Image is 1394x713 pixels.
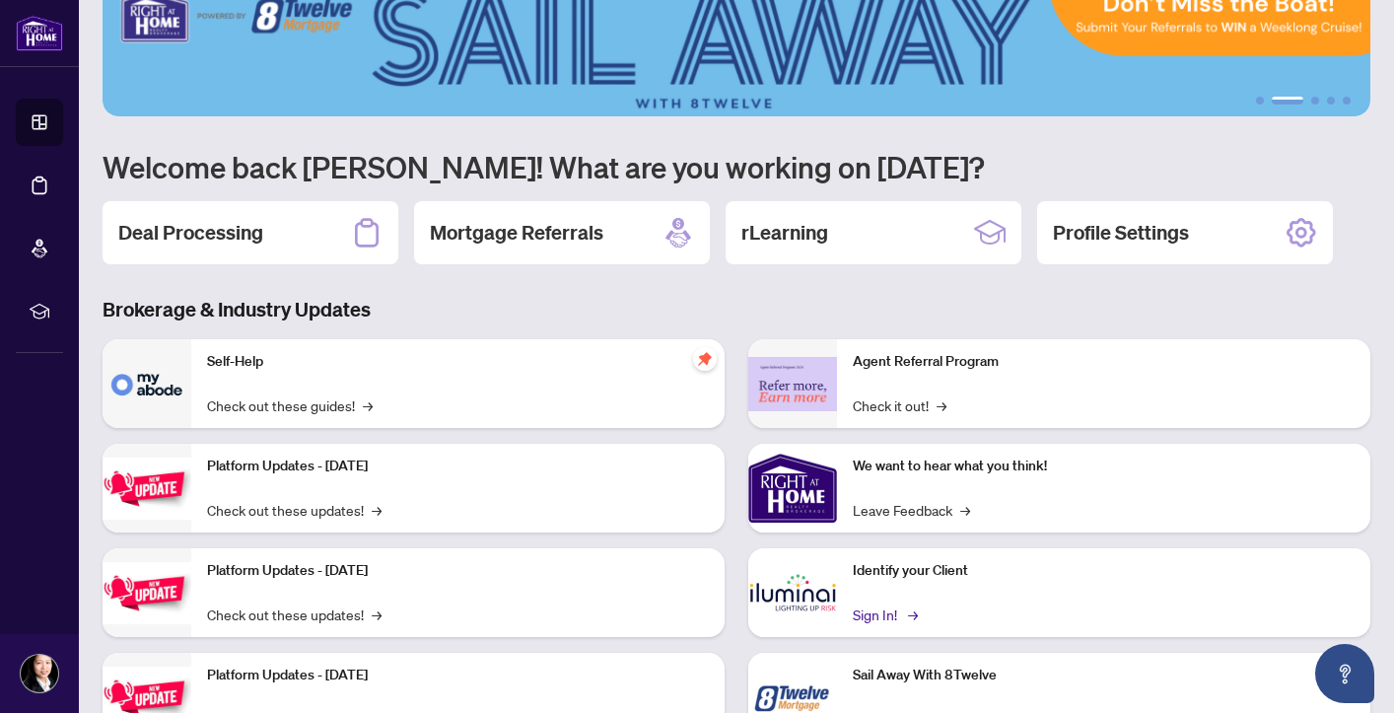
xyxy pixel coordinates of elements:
[118,219,263,247] h2: Deal Processing
[853,456,1355,477] p: We want to hear what you think!
[748,357,837,411] img: Agent Referral Program
[1327,97,1335,105] button: 4
[103,339,191,428] img: Self-Help
[853,604,915,625] a: Sign In!→
[960,499,970,521] span: →
[1311,97,1319,105] button: 3
[853,665,1355,686] p: Sail Away With 8Twelve
[1272,97,1303,105] button: 2
[372,604,382,625] span: →
[1256,97,1264,105] button: 1
[853,499,970,521] a: Leave Feedback→
[103,458,191,520] img: Platform Updates - July 21, 2025
[741,219,828,247] h2: rLearning
[748,548,837,637] img: Identify your Client
[207,394,373,416] a: Check out these guides!→
[21,655,58,692] img: Profile Icon
[103,148,1370,185] h1: Welcome back [PERSON_NAME]! What are you working on [DATE]?
[748,444,837,533] img: We want to hear what you think!
[1315,644,1374,703] button: Open asap
[16,15,63,51] img: logo
[853,394,946,416] a: Check it out!→
[372,499,382,521] span: →
[1053,219,1189,247] h2: Profile Settings
[430,219,603,247] h2: Mortgage Referrals
[363,394,373,416] span: →
[207,351,709,373] p: Self-Help
[937,394,946,416] span: →
[103,562,191,624] img: Platform Updates - July 8, 2025
[103,296,1370,323] h3: Brokerage & Industry Updates
[908,604,918,625] span: →
[693,347,717,371] span: pushpin
[853,351,1355,373] p: Agent Referral Program
[207,560,709,582] p: Platform Updates - [DATE]
[207,604,382,625] a: Check out these updates!→
[207,499,382,521] a: Check out these updates!→
[853,560,1355,582] p: Identify your Client
[207,456,709,477] p: Platform Updates - [DATE]
[1343,97,1351,105] button: 5
[207,665,709,686] p: Platform Updates - [DATE]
